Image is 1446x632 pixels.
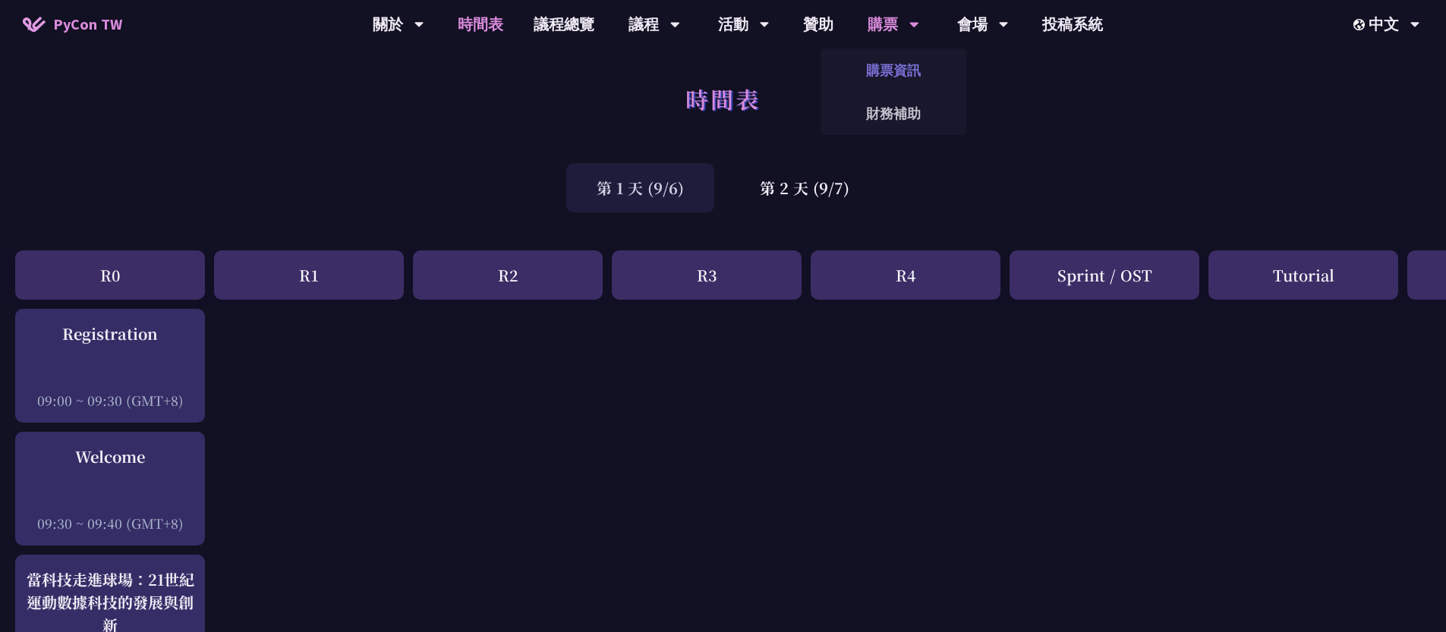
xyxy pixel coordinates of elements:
div: R2 [413,250,603,300]
a: 財務補助 [821,96,966,131]
h1: 時間表 [685,76,761,121]
div: 09:00 ~ 09:30 (GMT+8) [23,391,197,410]
div: R1 [214,250,404,300]
div: R0 [15,250,205,300]
a: 購票資訊 [821,52,966,88]
span: PyCon TW [53,13,122,36]
img: Home icon of PyCon TW 2025 [23,17,46,32]
div: 第 2 天 (9/7) [729,163,880,212]
div: 第 1 天 (9/6) [566,163,714,212]
div: Sprint / OST [1010,250,1199,300]
div: 09:30 ~ 09:40 (GMT+8) [23,514,197,533]
a: PyCon TW [8,5,137,43]
div: Tutorial [1208,250,1398,300]
div: Registration [23,322,197,345]
div: Welcome [23,445,197,468]
div: R3 [612,250,802,300]
img: Locale Icon [1353,19,1369,30]
div: R4 [811,250,1000,300]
